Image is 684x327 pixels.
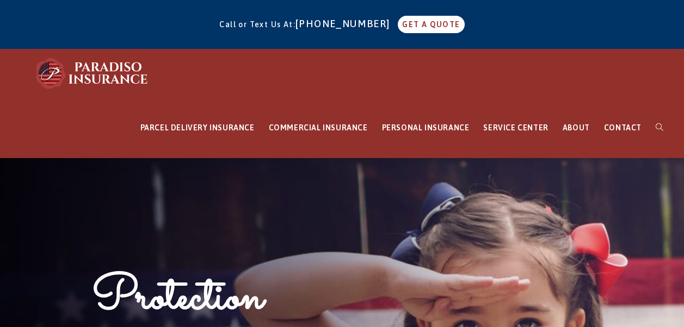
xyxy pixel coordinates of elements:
[219,20,295,29] span: Call or Text Us At:
[133,98,262,158] a: PARCEL DELIVERY INSURANCE
[556,98,597,158] a: ABOUT
[563,123,590,132] span: ABOUT
[375,98,477,158] a: PERSONAL INSURANCE
[295,18,396,29] a: [PHONE_NUMBER]
[476,98,555,158] a: SERVICE CENTER
[33,57,152,90] img: Paradiso Insurance
[262,98,375,158] a: COMMERCIAL INSURANCE
[604,123,642,132] span: CONTACT
[269,123,368,132] span: COMMERCIAL INSURANCE
[483,123,548,132] span: SERVICE CENTER
[398,16,464,33] a: GET A QUOTE
[597,98,649,158] a: CONTACT
[382,123,470,132] span: PERSONAL INSURANCE
[140,123,255,132] span: PARCEL DELIVERY INSURANCE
